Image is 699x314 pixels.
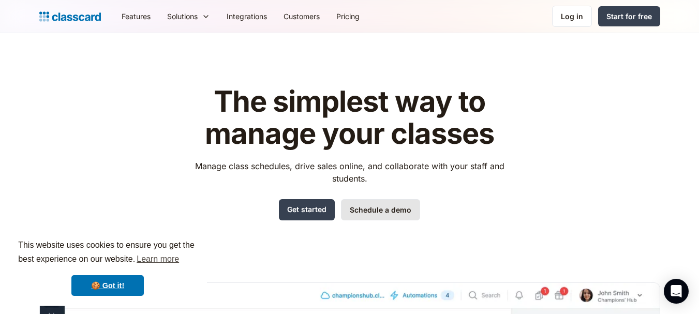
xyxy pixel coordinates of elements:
[167,11,198,22] div: Solutions
[561,11,583,22] div: Log in
[664,279,689,304] div: Open Intercom Messenger
[341,199,420,220] a: Schedule a demo
[328,5,368,28] a: Pricing
[606,11,652,22] div: Start for free
[71,275,144,296] a: dismiss cookie message
[39,9,101,24] a: Logo
[185,160,514,185] p: Manage class schedules, drive sales online, and collaborate with your staff and students.
[18,239,197,267] span: This website uses cookies to ensure you get the best experience on our website.
[8,229,207,306] div: cookieconsent
[159,5,218,28] div: Solutions
[185,86,514,149] h1: The simplest way to manage your classes
[279,199,335,220] a: Get started
[552,6,592,27] a: Log in
[598,6,660,26] a: Start for free
[113,5,159,28] a: Features
[275,5,328,28] a: Customers
[218,5,275,28] a: Integrations
[135,251,181,267] a: learn more about cookies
